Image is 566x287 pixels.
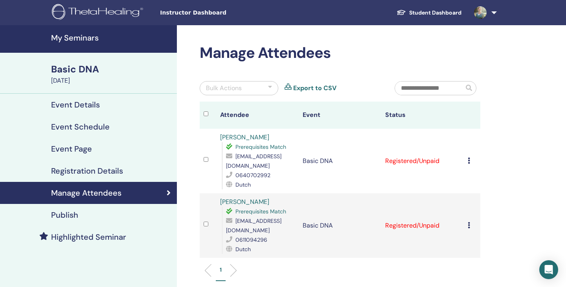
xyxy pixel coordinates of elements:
[299,193,381,258] td: Basic DNA
[51,166,123,176] h4: Registration Details
[206,83,242,93] div: Bulk Actions
[235,181,251,188] span: Dutch
[390,6,468,20] a: Student Dashboard
[235,172,270,179] span: 0640702992
[235,143,286,150] span: Prerequisites Match
[235,246,251,253] span: Dutch
[539,260,558,279] div: Open Intercom Messenger
[51,210,78,220] h4: Publish
[216,102,299,129] th: Attendee
[220,198,269,206] a: [PERSON_NAME]
[51,76,172,85] div: [DATE]
[200,44,480,62] h2: Manage Attendees
[46,63,177,85] a: Basic DNA[DATE]
[51,100,100,109] h4: Event Details
[220,266,222,274] p: 1
[299,102,381,129] th: Event
[293,83,336,93] a: Export to CSV
[235,208,286,215] span: Prerequisites Match
[474,6,487,19] img: default.jpg
[220,133,269,141] a: [PERSON_NAME]
[51,188,121,198] h4: Manage Attendees
[160,9,278,17] span: Instructor Dashboard
[299,129,381,193] td: Basic DNA
[226,153,281,169] span: [EMAIL_ADDRESS][DOMAIN_NAME]
[51,63,172,76] div: Basic DNA
[51,232,126,242] h4: Highlighted Seminar
[397,9,406,16] img: graduation-cap-white.svg
[51,33,172,43] h4: My Seminars
[226,217,281,234] span: [EMAIL_ADDRESS][DOMAIN_NAME]
[51,122,110,131] h4: Event Schedule
[52,4,146,22] img: logo.png
[51,144,92,154] h4: Event Page
[381,102,464,129] th: Status
[235,236,267,243] span: 0611094296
